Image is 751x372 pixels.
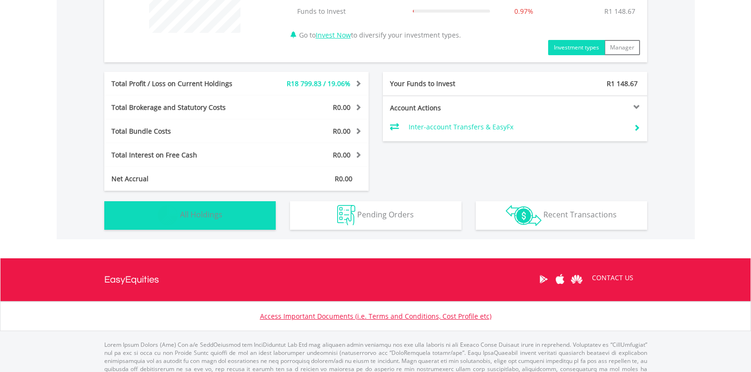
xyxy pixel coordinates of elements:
[607,79,638,88] span: R1 148.67
[333,103,350,112] span: R0.00
[543,209,617,220] span: Recent Transactions
[569,264,585,294] a: Huawei
[104,201,276,230] button: All Holdings
[158,205,178,225] img: holdings-wht.png
[104,258,159,301] a: EasyEquities
[104,150,259,160] div: Total Interest on Free Cash
[604,40,640,55] button: Manager
[383,103,515,113] div: Account Actions
[476,201,647,230] button: Recent Transactions
[260,312,491,321] a: Access Important Documents (i.e. Terms and Conditions, Cost Profile etc)
[548,40,605,55] button: Investment types
[600,2,640,21] td: R1 148.67
[104,79,259,88] div: Total Profit / Loss on Current Holdings
[180,209,222,220] span: All Holdings
[104,127,259,136] div: Total Bundle Costs
[290,201,461,230] button: Pending Orders
[585,264,640,291] a: CONTACT US
[506,205,541,226] img: transactions-zar-wht.png
[337,205,355,225] img: pending_instructions-wht.png
[335,174,352,183] span: R0.00
[552,264,569,294] a: Apple
[104,103,259,112] div: Total Brokerage and Statutory Costs
[495,2,553,21] td: 0.97%
[535,264,552,294] a: Google Play
[333,150,350,159] span: R0.00
[104,174,259,184] div: Net Accrual
[333,127,350,136] span: R0.00
[292,2,408,21] td: Funds to Invest
[383,79,515,88] div: Your Funds to Invest
[409,120,626,134] td: Inter-account Transfers & EasyFx
[316,30,351,39] a: Invest Now
[287,79,350,88] span: R18 799.83 / 19.06%
[357,209,414,220] span: Pending Orders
